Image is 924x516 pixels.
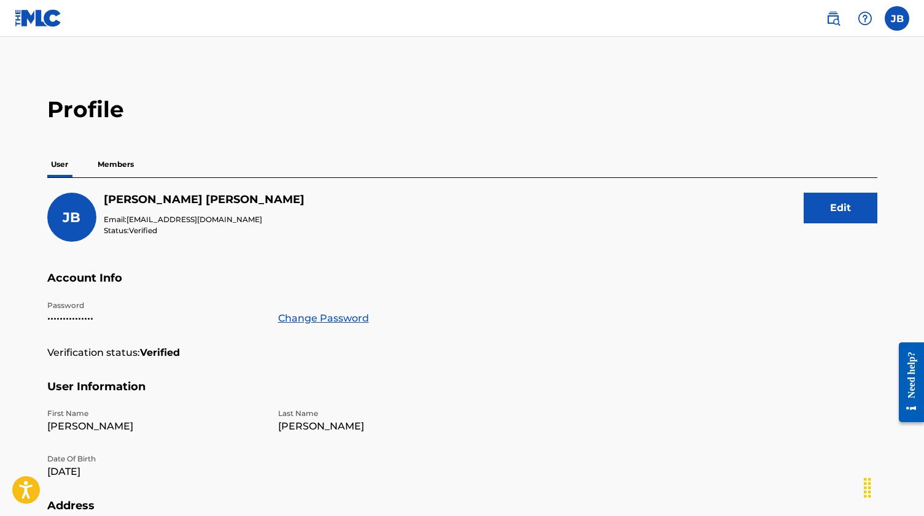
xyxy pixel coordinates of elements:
span: JB [63,209,80,226]
span: Verified [129,226,157,235]
iframe: Resource Center [890,331,924,433]
img: help [858,11,872,26]
h5: User Information [47,380,877,409]
div: Help [853,6,877,31]
p: User [47,152,72,177]
p: Members [94,152,138,177]
p: Last Name [278,408,494,419]
p: ••••••••••••••• [47,311,263,326]
strong: Verified [140,345,180,360]
img: search [826,11,841,26]
p: [PERSON_NAME] [47,419,263,434]
img: MLC Logo [15,9,62,27]
p: Email: [104,214,305,225]
p: [DATE] [47,464,263,479]
a: Change Password [278,311,369,326]
p: [PERSON_NAME] [278,419,494,434]
div: Drag [858,469,877,506]
p: Password [47,300,263,311]
div: User Menu [885,6,909,31]
a: Public Search [821,6,845,31]
p: Status: [104,225,305,236]
h5: Jones Beene [104,193,305,207]
p: Verification status: [47,345,140,360]
h5: Account Info [47,271,877,300]
iframe: Chat Widget [863,457,924,516]
span: [EMAIL_ADDRESS][DOMAIN_NAME] [126,215,262,224]
button: Edit [804,193,877,223]
p: Date Of Birth [47,453,263,464]
p: First Name [47,408,263,419]
h2: Profile [47,96,877,123]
